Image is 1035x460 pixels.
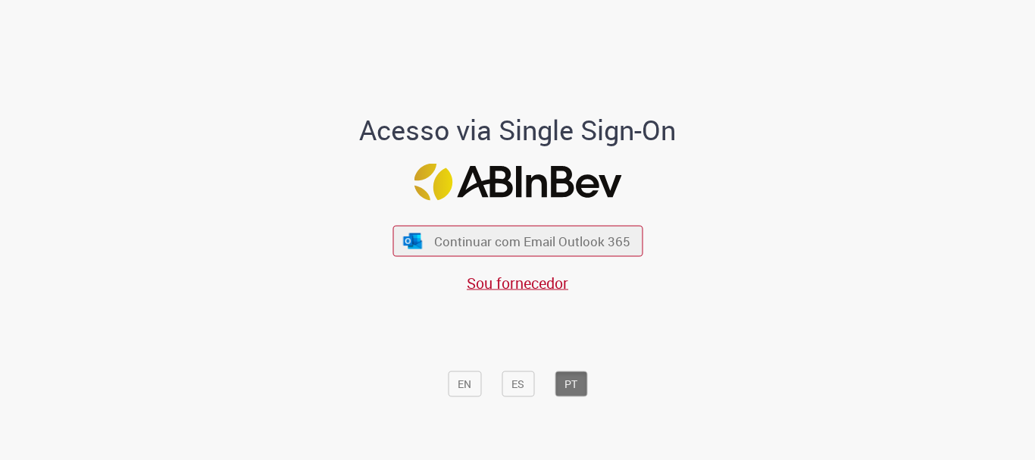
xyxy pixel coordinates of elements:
img: ícone Azure/Microsoft 360 [402,233,424,249]
h1: Acesso via Single Sign-On [308,115,728,146]
button: ES [502,371,534,397]
button: EN [448,371,481,397]
button: PT [555,371,587,397]
a: Sou fornecedor [467,273,568,293]
span: Continuar com Email Outlook 365 [434,233,630,250]
img: Logo ABInBev [414,164,621,201]
button: ícone Azure/Microsoft 360 Continuar com Email Outlook 365 [392,226,643,257]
